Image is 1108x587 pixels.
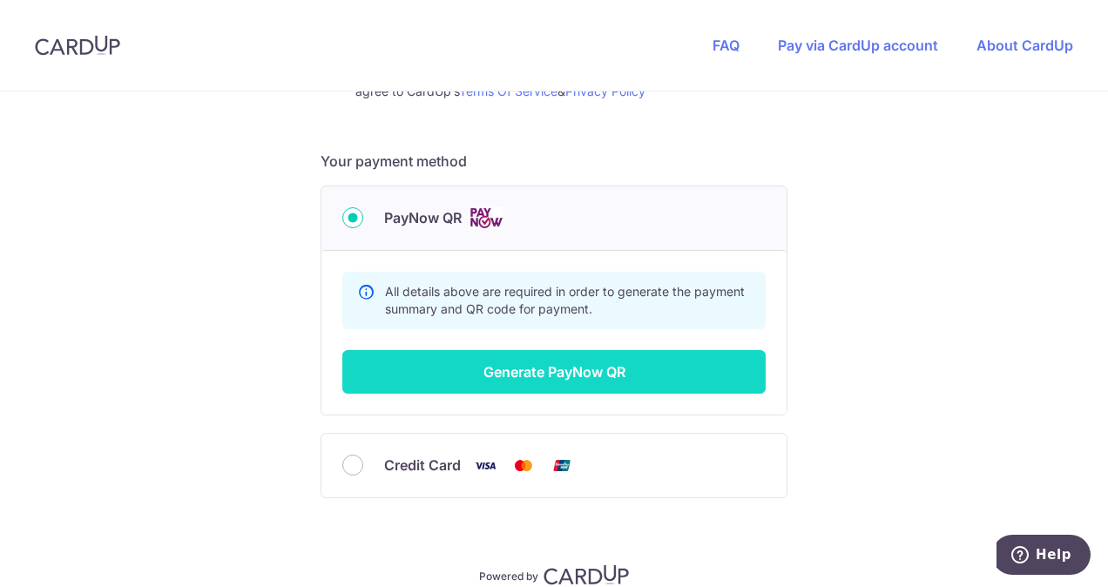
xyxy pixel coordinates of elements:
[342,207,766,229] div: PayNow QR Cards logo
[384,455,461,476] span: Credit Card
[997,535,1091,578] iframe: Opens a widget where you can find more information
[468,455,503,476] img: Visa
[976,37,1073,54] a: About CardUp
[565,84,645,98] a: Privacy Policy
[469,207,503,229] img: Cards logo
[459,84,557,98] a: Terms Of Service
[544,455,579,476] img: Union Pay
[385,284,745,316] span: All details above are required in order to generate the payment summary and QR code for payment.
[321,151,787,172] h5: Your payment method
[544,564,629,585] img: CardUp
[342,350,766,394] button: Generate PayNow QR
[384,207,462,228] span: PayNow QR
[342,455,766,476] div: Credit Card Visa Mastercard Union Pay
[506,455,541,476] img: Mastercard
[713,37,740,54] a: FAQ
[35,35,120,56] img: CardUp
[479,566,538,584] p: Powered by
[778,37,938,54] a: Pay via CardUp account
